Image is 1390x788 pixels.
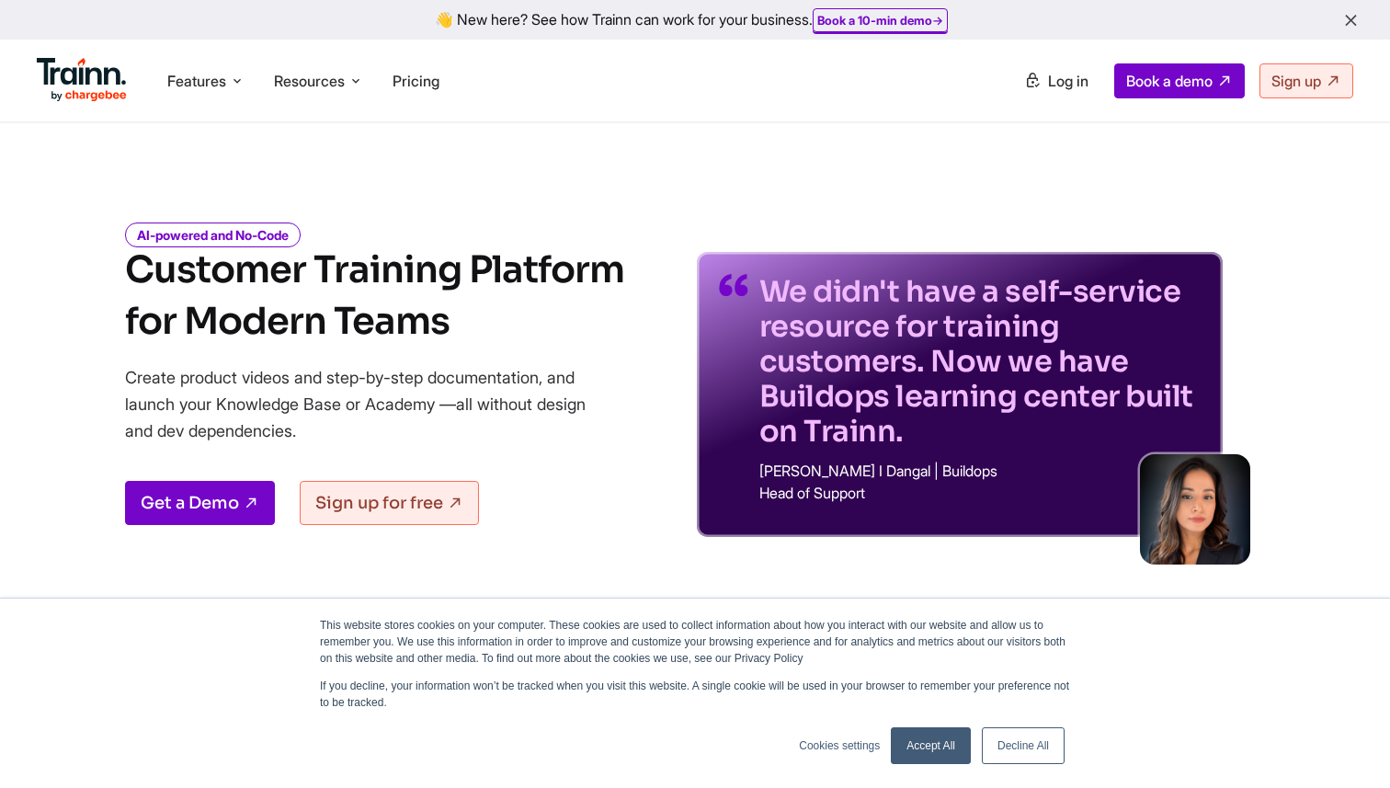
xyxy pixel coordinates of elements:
[274,71,345,91] span: Resources
[1013,64,1099,97] a: Log in
[125,481,275,525] a: Get a Demo
[300,481,479,525] a: Sign up for free
[759,485,1201,500] p: Head of Support
[891,727,971,764] a: Accept All
[759,463,1201,478] p: [PERSON_NAME] I Dangal | Buildops
[320,617,1070,667] p: This website stores cookies on your computer. These cookies are used to collect information about...
[1048,72,1088,90] span: Log in
[817,13,932,28] b: Book a 10-min demo
[125,245,624,348] h1: Customer Training Platform for Modern Teams
[393,72,439,90] a: Pricing
[1126,72,1213,90] span: Book a demo
[1140,454,1250,565] img: sabina-buildops.d2e8138.png
[125,223,301,247] i: AI-powered and No-Code
[37,58,127,102] img: Trainn Logo
[1259,63,1353,98] a: Sign up
[125,364,612,444] p: Create product videos and step-by-step documentation, and launch your Knowledge Base or Academy —...
[799,737,880,754] a: Cookies settings
[1114,63,1245,98] a: Book a demo
[1271,72,1321,90] span: Sign up
[759,274,1201,449] p: We didn't have a self-service resource for training customers. Now we have Buildops learning cent...
[719,274,748,296] img: quotes-purple.41a7099.svg
[11,11,1379,29] div: 👋 New here? See how Trainn can work for your business.
[982,727,1065,764] a: Decline All
[817,13,943,28] a: Book a 10-min demo→
[167,71,226,91] span: Features
[320,678,1070,711] p: If you decline, your information won’t be tracked when you visit this website. A single cookie wi...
